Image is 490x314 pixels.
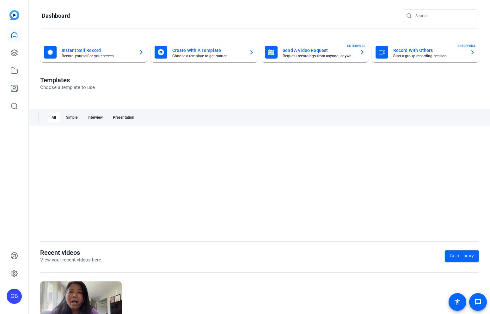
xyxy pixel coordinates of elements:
[415,12,472,20] input: Search
[347,43,365,48] span: ENTERPRISE
[7,289,22,304] div: GB
[457,43,476,48] span: ENTERPRISE
[48,112,60,122] div: All
[474,298,482,306] mat-icon: message
[393,54,465,58] mat-card-subtitle: Start a group recording session
[62,112,81,122] div: Simple
[450,253,474,259] span: Go to library
[40,42,148,62] button: Instant Self RecordRecord yourself or your screen
[62,54,134,58] mat-card-subtitle: Record yourself or your screen
[42,12,70,20] h1: Dashboard
[40,84,95,91] p: Choose a template to use
[151,42,258,62] button: Create With A TemplateChoose a template to get started
[9,10,19,20] img: blue-gradient.svg
[454,298,461,306] mat-icon: accessibility
[172,47,244,54] mat-card-title: Create With A Template
[393,47,465,54] mat-card-title: Record With Others
[261,42,369,62] button: Send A Video RequestRequest recordings from anyone, anywhereENTERPRISE
[109,112,138,122] div: Presentation
[172,54,244,58] mat-card-subtitle: Choose a template to get started
[283,54,355,58] mat-card-subtitle: Request recordings from anyone, anywhere
[84,112,107,122] div: Interview
[445,250,479,262] a: Go to library
[40,249,101,256] h1: Recent videos
[283,47,355,54] mat-card-title: Send A Video Request
[372,42,479,62] button: Record With OthersStart a group recording sessionENTERPRISE
[40,76,95,84] h1: Templates
[40,256,101,264] p: View your recent videos here
[62,47,134,54] mat-card-title: Instant Self Record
